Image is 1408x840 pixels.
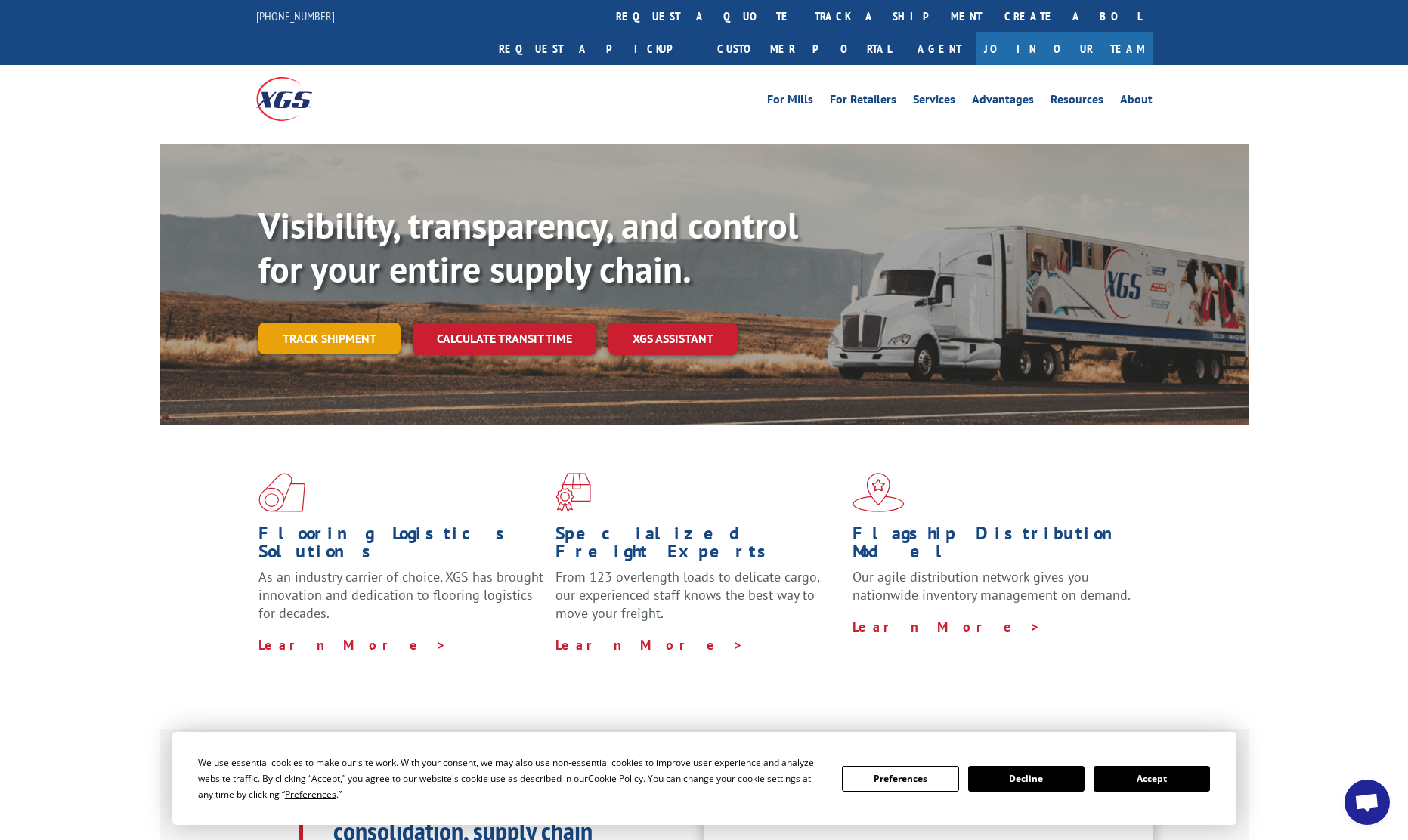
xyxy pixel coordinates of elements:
[555,636,744,653] a: Learn More >
[842,766,958,792] button: Preferences
[853,618,1041,635] a: Learn More >
[555,568,841,635] p: From 123 overlength loads to delicate cargo, our experienced staff knows the best way to move you...
[1094,766,1210,792] button: Accept
[1051,94,1103,110] a: Resources
[706,32,902,65] a: Customer Portal
[913,94,955,110] a: Services
[972,94,1034,110] a: Advantages
[976,32,1153,65] a: Join Our Team
[853,568,1131,604] span: Our agile distribution network gives you nationwide inventory management on demand.
[608,323,738,355] a: XGS ASSISTANT
[413,323,596,355] a: Calculate transit time
[258,202,798,292] b: Visibility, transparency, and control for your entire supply chain.
[853,473,905,512] img: xgs-icon-flagship-distribution-model-red
[258,524,544,568] h1: Flooring Logistics Solutions
[258,323,401,354] a: Track shipment
[285,788,336,801] span: Preferences
[258,568,543,622] span: As an industry carrier of choice, XGS has brought innovation and dedication to flooring logistics...
[487,32,706,65] a: Request a pickup
[198,755,824,802] div: We use essential cookies to make our site work. With your consent, we may also use non-essential ...
[172,732,1236,825] div: Cookie Consent Prompt
[555,524,841,568] h1: Specialized Freight Experts
[1120,94,1153,110] a: About
[1345,780,1390,825] a: Open chat
[767,94,813,110] a: For Mills
[258,473,305,512] img: xgs-icon-total-supply-chain-intelligence-red
[830,94,896,110] a: For Retailers
[968,766,1085,792] button: Decline
[258,636,447,653] a: Learn More >
[256,8,335,23] a: [PHONE_NUMBER]
[555,473,591,512] img: xgs-icon-focused-on-flooring-red
[902,32,976,65] a: Agent
[853,524,1138,568] h1: Flagship Distribution Model
[588,772,643,785] span: Cookie Policy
